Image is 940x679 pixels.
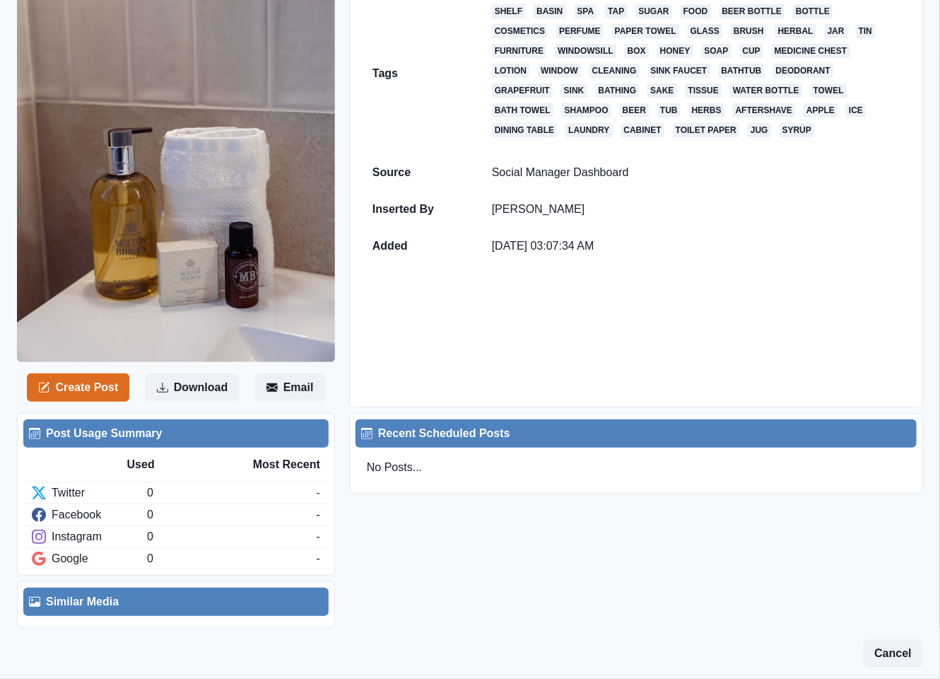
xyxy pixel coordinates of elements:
[731,24,767,38] a: brush
[565,123,612,137] a: laundry
[733,103,795,117] a: aftershave
[621,123,664,137] a: cabinet
[780,123,814,137] a: syrup
[147,484,316,501] div: 0
[361,425,911,442] div: Recent Scheduled Posts
[575,4,597,18] a: spa
[620,103,649,117] a: beer
[719,64,765,78] a: bathtub
[492,83,553,98] a: grapefruit
[32,528,147,545] div: Instagram
[856,24,875,38] a: tin
[719,4,785,18] a: beer bottle
[317,528,320,545] div: -
[147,506,316,523] div: 0
[748,123,771,137] a: jug
[864,639,923,668] button: Cancel
[636,4,672,18] a: sugar
[475,228,917,265] td: [DATE] 03:07:34 AM
[686,83,722,98] a: tissue
[740,44,763,58] a: cup
[612,24,679,38] a: paper towel
[32,484,147,501] div: Twitter
[146,373,239,402] button: Download
[561,83,587,98] a: sink
[492,64,529,78] a: lotion
[804,103,838,117] a: apple
[492,166,900,180] p: Social Manager Dashboard
[29,425,323,442] div: Post Usage Summary
[702,44,732,58] a: soap
[356,228,475,265] td: Added
[773,64,833,78] a: deodorant
[657,44,693,58] a: honey
[147,550,316,567] div: 0
[317,484,320,501] div: -
[255,373,325,402] button: Email
[673,123,739,137] a: toilet paper
[688,24,722,38] a: glass
[534,4,565,18] a: basin
[772,44,850,58] a: medicine chest
[32,506,147,523] div: Facebook
[356,448,917,487] div: No Posts...
[492,123,557,137] a: dining table
[492,103,553,117] a: bath towel
[492,4,525,18] a: shelf
[689,103,724,117] a: herbs
[657,103,681,117] a: tub
[556,24,604,38] a: perfume
[538,64,581,78] a: window
[589,64,640,78] a: cleaning
[317,506,320,523] div: -
[648,64,710,78] a: sink faucet
[811,83,847,98] a: towel
[492,203,585,215] a: [PERSON_NAME]
[32,550,147,567] div: Google
[562,103,611,117] a: shampoo
[147,528,316,545] div: 0
[127,456,224,473] div: Used
[775,24,816,38] a: herbal
[846,103,866,117] a: ice
[27,373,129,402] button: Create Post
[825,24,847,38] a: jar
[317,550,320,567] div: -
[596,83,640,98] a: bathing
[356,154,475,191] td: Source
[555,44,616,58] a: windowsill
[681,4,711,18] a: food
[793,4,833,18] a: bottle
[223,456,320,473] div: Most Recent
[29,593,323,610] div: Similar Media
[625,44,649,58] a: box
[605,4,627,18] a: tap
[730,83,802,98] a: water bottle
[492,44,546,58] a: furniture
[492,24,548,38] a: cosmetics
[647,83,676,98] a: sake
[356,191,475,228] td: Inserted By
